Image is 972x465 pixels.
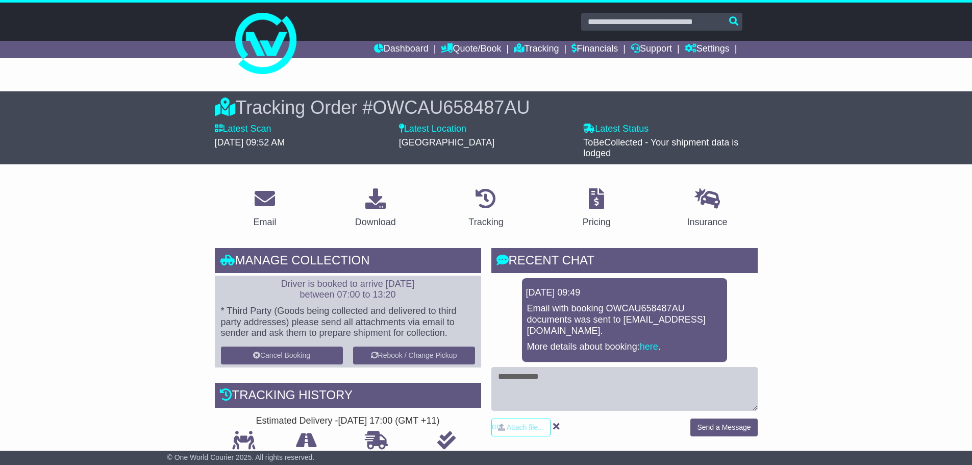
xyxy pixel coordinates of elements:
label: Latest Location [399,124,466,135]
p: More details about booking: . [527,341,722,353]
div: [DATE] 09:49 [526,287,723,299]
span: [GEOGRAPHIC_DATA] [399,137,494,148]
div: Email [253,215,276,229]
div: Download [355,215,396,229]
div: Estimated Delivery - [215,415,481,427]
div: RECENT CHAT [491,248,758,276]
div: Manage collection [215,248,481,276]
a: Pricing [576,185,617,233]
div: Pricing [583,215,611,229]
div: Insurance [687,215,728,229]
a: Tracking [514,41,559,58]
a: Quote/Book [441,41,501,58]
a: Financials [571,41,618,58]
button: Rebook / Change Pickup [353,347,475,364]
label: Latest Status [583,124,649,135]
span: ToBeCollected - Your shipment data is lodged [583,137,738,159]
div: Tracking Order # [215,96,758,118]
span: OWCAU658487AU [372,97,530,118]
p: * Third Party (Goods being collected and delivered to third party addresses) please send all atta... [221,306,475,339]
span: © One World Courier 2025. All rights reserved. [167,453,315,461]
a: here [640,341,658,352]
a: Support [631,41,672,58]
p: Email with booking OWCAU658487AU documents was sent to [EMAIL_ADDRESS][DOMAIN_NAME]. [527,303,722,336]
a: Insurance [681,185,734,233]
p: Driver is booked to arrive [DATE] between 07:00 to 13:20 [221,279,475,301]
button: Cancel Booking [221,347,343,364]
a: Settings [685,41,730,58]
div: [DATE] 17:00 (GMT +11) [338,415,440,427]
a: Email [246,185,283,233]
div: Tracking history [215,383,481,410]
button: Send a Message [690,419,757,436]
a: Download [348,185,403,233]
span: [DATE] 09:52 AM [215,137,285,148]
div: Tracking [468,215,503,229]
label: Latest Scan [215,124,271,135]
a: Tracking [462,185,510,233]
a: Dashboard [374,41,429,58]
